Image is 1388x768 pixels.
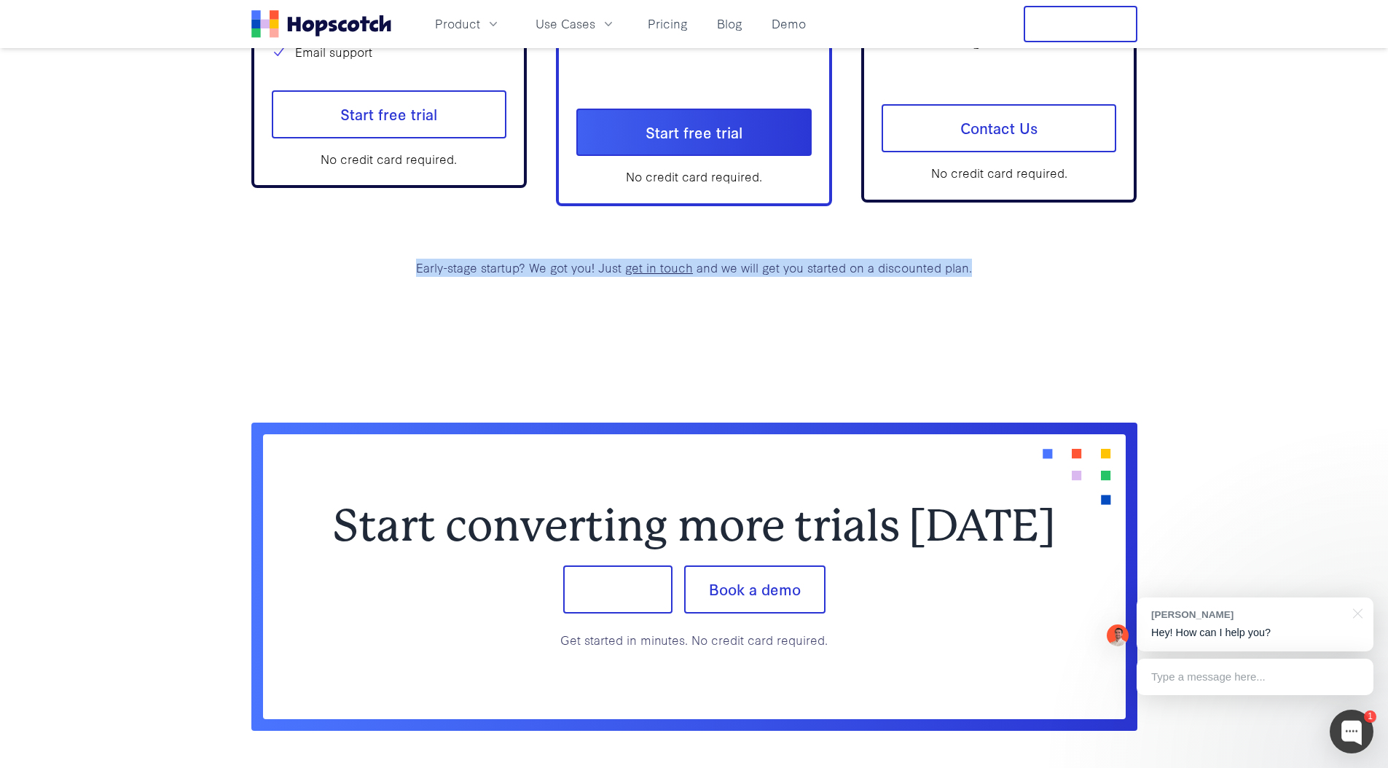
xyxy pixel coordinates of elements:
div: No credit card required. [882,164,1117,182]
li: Email support [272,43,507,61]
span: Product [435,15,480,33]
p: Hey! How can I help you? [1151,625,1359,640]
a: Contact Us [882,104,1117,152]
button: Sign up [563,565,673,614]
button: Product [426,12,509,36]
div: Type a message here... [1137,659,1373,695]
a: get in touch [625,259,693,275]
p: Get started in minutes. No credit card required. [310,631,1079,649]
button: Use Cases [527,12,624,36]
h2: Start converting more trials [DATE] [310,504,1079,548]
button: Free Trial [1024,6,1137,42]
a: Blog [711,12,748,36]
a: Start free trial [272,90,507,138]
img: Mark Spera [1107,624,1129,646]
span: Use Cases [536,15,595,33]
a: Home [251,10,391,38]
a: Demo [766,12,812,36]
div: 1 [1364,710,1376,723]
div: No credit card required. [272,150,507,168]
div: [PERSON_NAME] [1151,608,1344,622]
a: Pricing [642,12,694,36]
button: Book a demo [684,565,826,614]
p: Early-stage startup? We got you! Just and we will get you started on a discounted plan. [251,259,1137,277]
div: No credit card required. [576,168,812,186]
a: Start free trial [576,109,812,157]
